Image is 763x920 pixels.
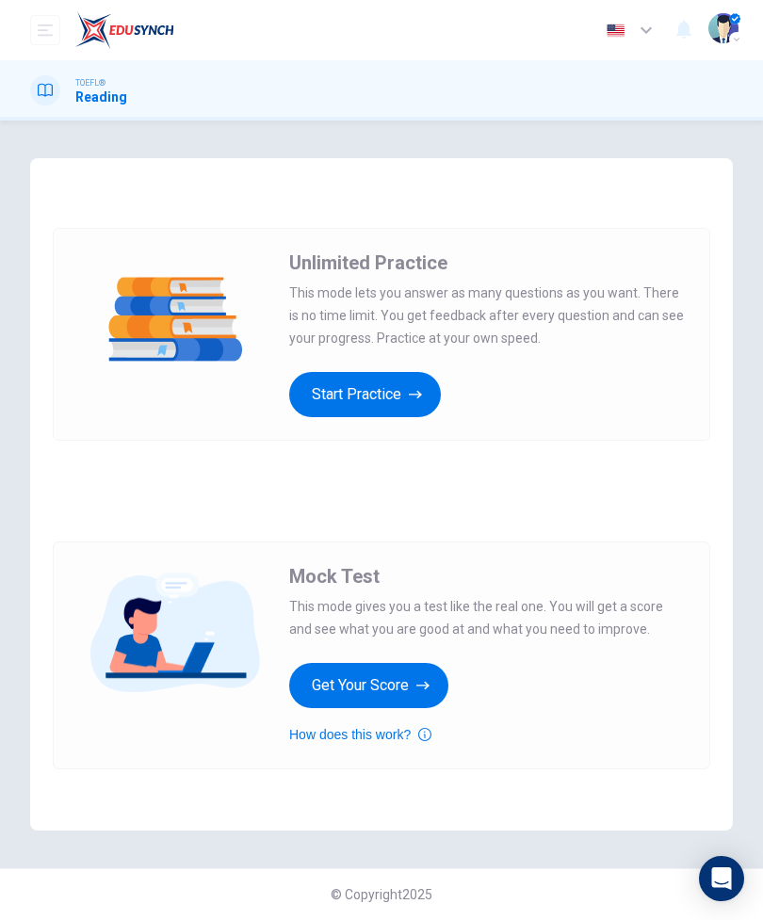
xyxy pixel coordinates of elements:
span: Unlimited Practice [289,251,447,274]
span: This mode gives you a test like the real one. You will get a score and see what you are good at a... [289,595,687,640]
h1: Reading [75,89,127,105]
div: Open Intercom Messenger [699,856,744,901]
img: Profile picture [708,13,739,43]
img: EduSynch logo [75,11,174,49]
button: open mobile menu [30,15,60,45]
span: This mode lets you answer as many questions as you want. There is no time limit. You get feedback... [289,282,687,349]
button: Get Your Score [289,663,448,708]
span: TOEFL® [75,76,106,89]
span: © Copyright 2025 [331,887,432,902]
button: Start Practice [289,372,441,417]
img: en [604,24,627,38]
span: Mock Test [289,565,380,588]
button: How does this work? [289,723,431,746]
